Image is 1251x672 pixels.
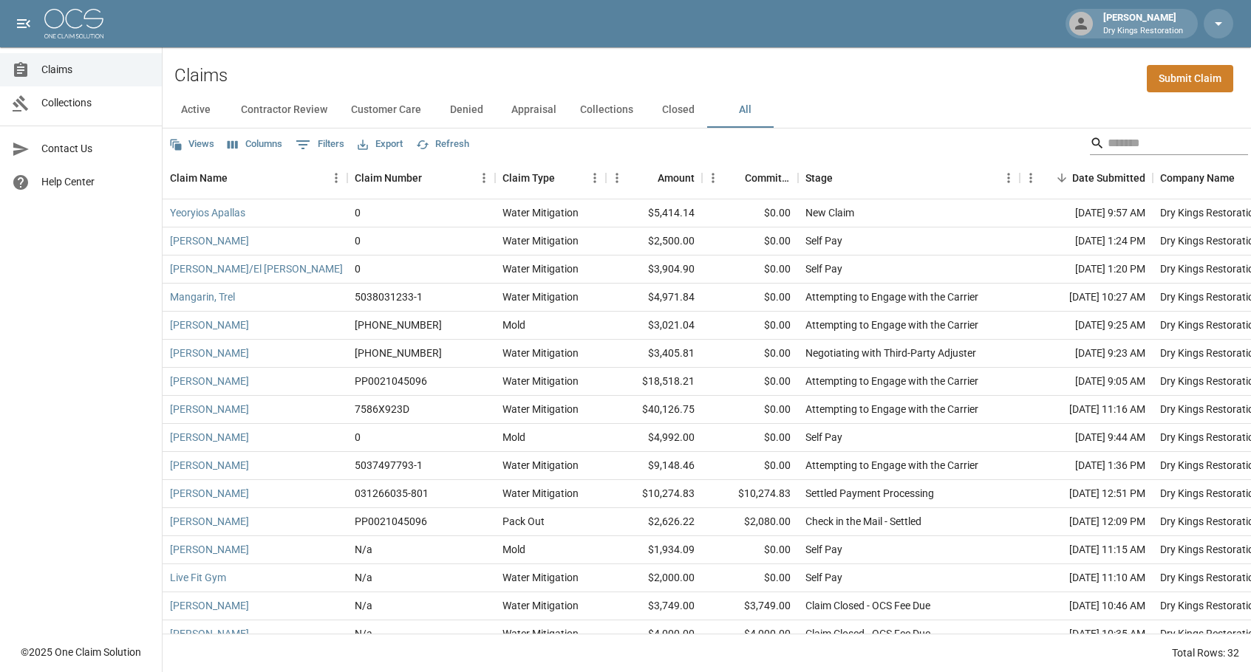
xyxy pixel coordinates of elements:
div: Water Mitigation [502,598,579,613]
button: Sort [555,168,576,188]
button: Menu [473,167,495,189]
a: Submit Claim [1147,65,1233,92]
div: Date Submitted [1072,157,1145,199]
p: Dry Kings Restoration [1103,25,1183,38]
div: Stage [805,157,833,199]
div: $2,500.00 [606,227,702,256]
button: open drawer [9,9,38,38]
div: $10,274.83 [606,480,702,508]
div: 5037497793-1 [355,458,423,473]
div: Water Mitigation [502,289,579,304]
div: 1006-30-9191 [355,318,442,332]
div: $4,992.00 [606,424,702,452]
div: Claim Name [170,157,228,199]
div: $4,000.00 [606,620,702,648]
div: $0.00 [702,536,798,564]
button: Show filters [292,133,348,157]
div: N/a [355,542,372,557]
div: Committed Amount [702,157,798,199]
div: Self Pay [805,233,842,248]
div: $3,904.90 [606,256,702,284]
div: Claim Type [495,157,606,199]
div: [DATE] 9:05 AM [1020,368,1153,396]
button: Sort [422,168,443,188]
div: $9,148.46 [606,452,702,480]
div: Self Pay [805,570,842,585]
span: Collections [41,95,150,111]
button: Refresh [412,133,473,156]
div: $0.00 [702,284,798,312]
div: [DATE] 12:09 PM [1020,508,1153,536]
span: Contact Us [41,141,150,157]
a: Mangarin, Trel [170,289,235,304]
div: Pack Out [502,514,545,529]
div: Claim Closed - OCS Fee Due [805,598,930,613]
div: Water Mitigation [502,458,579,473]
div: $4,000.00 [702,620,798,648]
div: Claim Number [347,157,495,199]
div: $0.00 [702,396,798,424]
div: PP0021045096 [355,514,427,529]
div: [DATE] 11:15 AM [1020,536,1153,564]
button: Denied [433,92,500,128]
button: Active [163,92,229,128]
button: Export [354,133,406,156]
button: Menu [702,167,724,189]
div: Mold [502,318,525,332]
div: $0.00 [702,227,798,256]
div: $3,021.04 [606,312,702,340]
button: Sort [724,168,745,188]
a: [PERSON_NAME] [170,346,249,360]
div: 0 [355,205,361,220]
button: Sort [637,168,658,188]
button: Collections [568,92,645,128]
div: Committed Amount [745,157,791,199]
div: 0 [355,261,361,276]
div: © 2025 One Claim Solution [21,645,141,659]
button: Select columns [224,133,286,156]
h2: Claims [174,65,228,86]
span: Help Center [41,174,150,190]
div: $0.00 [702,256,798,284]
div: New Claim [805,205,854,220]
button: Menu [325,167,347,189]
div: Stage [798,157,1020,199]
a: [PERSON_NAME] [170,486,249,501]
div: Water Mitigation [502,570,579,585]
div: Claim Closed - OCS Fee Due [805,626,930,641]
button: Sort [833,168,853,188]
a: [PERSON_NAME] [170,542,249,557]
button: Customer Care [339,92,433,128]
a: [PERSON_NAME] [170,402,249,416]
div: Water Mitigation [502,233,579,248]
button: Contractor Review [229,92,339,128]
button: Menu [1020,167,1042,189]
div: [DATE] 12:51 PM [1020,480,1153,508]
div: [DATE] 1:24 PM [1020,227,1153,256]
div: Attempting to Engage with the Carrier [805,402,978,416]
div: [DATE] 9:44 AM [1020,424,1153,452]
div: [DATE] 10:27 AM [1020,284,1153,312]
div: [DATE] 11:10 AM [1020,564,1153,592]
div: Settled Payment Processing [805,486,934,501]
div: Water Mitigation [502,486,579,501]
a: [PERSON_NAME]/El [PERSON_NAME] [170,261,343,276]
div: Negotiating with Third-Party Adjuster [805,346,976,360]
div: N/a [355,570,372,585]
div: 031266035-801 [355,486,429,501]
div: Attempting to Engage with the Carrier [805,289,978,304]
div: [PERSON_NAME] [1097,10,1189,37]
div: Water Mitigation [502,626,579,641]
div: [DATE] 1:20 PM [1020,256,1153,284]
div: $0.00 [702,340,798,368]
div: [DATE] 9:57 AM [1020,199,1153,227]
div: Date Submitted [1020,157,1153,199]
div: [DATE] 10:35 AM [1020,620,1153,648]
div: Water Mitigation [502,402,579,416]
div: $18,518.21 [606,368,702,396]
div: [DATE] 9:23 AM [1020,340,1153,368]
div: Attempting to Engage with the Carrier [805,318,978,332]
a: Live Fit Gym [170,570,226,585]
div: N/a [355,598,372,613]
div: [DATE] 11:16 AM [1020,396,1153,424]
